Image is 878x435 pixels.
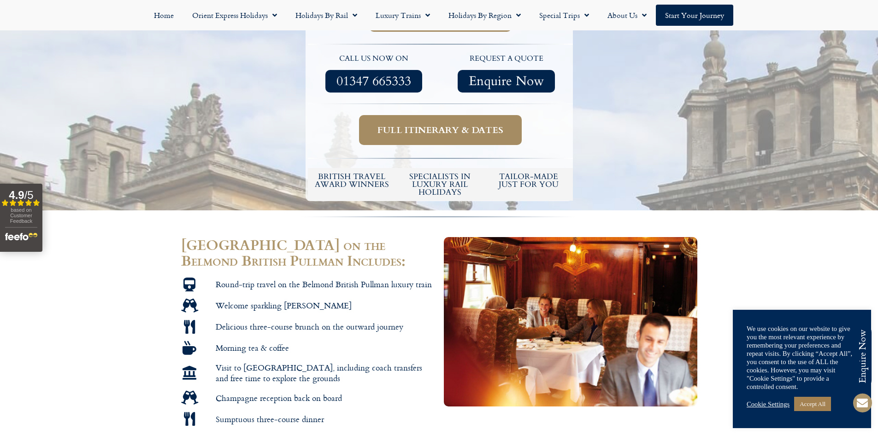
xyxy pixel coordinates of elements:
a: Orient Express Holidays [183,5,286,26]
span: Sumptuous three-course dinner [213,414,324,424]
span: Morning tea & coffee [213,342,289,353]
span: Enquire Now [469,75,544,87]
span: Round-trip travel on the Belmond British Pullman luxury train [213,279,432,290]
h6: Specialists in luxury rail holidays [401,173,480,196]
a: Special Trips [530,5,598,26]
span: Delicious three-course brunch on the outward journey [213,321,403,332]
a: Full itinerary & dates [359,115,522,145]
a: 01347 665333 [325,70,422,93]
a: Holidays by Region [439,5,530,26]
a: Holidays by Rail [286,5,366,26]
a: Cookie Settings [747,400,790,408]
div: We use cookies on our website to give you the most relevant experience by remembering your prefer... [747,325,857,391]
p: request a quote [445,53,568,65]
a: Enquire Now [458,70,555,93]
h5: British Travel Award winners [312,173,392,188]
p: call us now on [312,53,436,65]
span: 01347 665333 [336,75,411,87]
span: Visit to [GEOGRAPHIC_DATA], including coach transfers and free time to explore the grounds [213,362,435,384]
h5: tailor-made just for you [489,173,568,188]
h2: [GEOGRAPHIC_DATA] on the Belmond British Pullman Includes: [181,237,435,268]
a: Luxury Trains [366,5,439,26]
span: Full itinerary & dates [377,124,503,136]
a: About Us [598,5,656,26]
span: Welcome sparkling [PERSON_NAME] [213,300,352,311]
a: Accept All [794,397,831,411]
a: Home [145,5,183,26]
nav: Menu [5,5,873,26]
span: Champagne reception back on board [213,393,342,403]
a: Start your Journey [656,5,733,26]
